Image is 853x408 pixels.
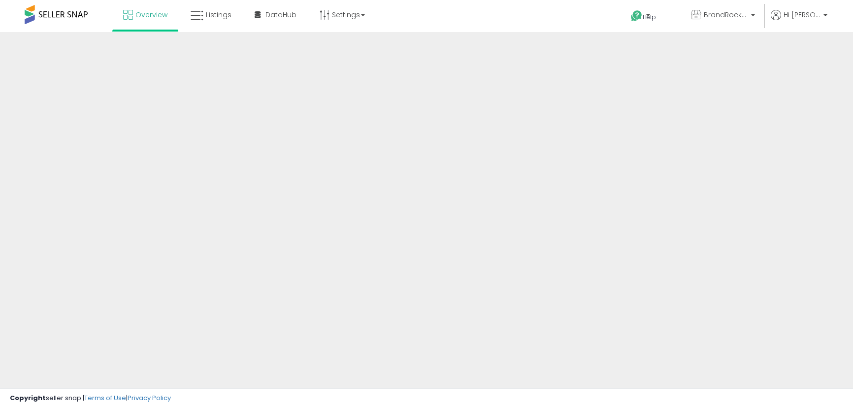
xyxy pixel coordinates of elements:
[704,10,748,20] span: BrandRocket MX
[630,10,643,22] i: Get Help
[206,10,231,20] span: Listings
[643,13,656,21] span: Help
[10,394,171,403] div: seller snap | |
[784,10,820,20] span: Hi [PERSON_NAME]
[771,10,827,32] a: Hi [PERSON_NAME]
[10,393,46,403] strong: Copyright
[135,10,167,20] span: Overview
[84,393,126,403] a: Terms of Use
[265,10,296,20] span: DataHub
[623,2,675,32] a: Help
[128,393,171,403] a: Privacy Policy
